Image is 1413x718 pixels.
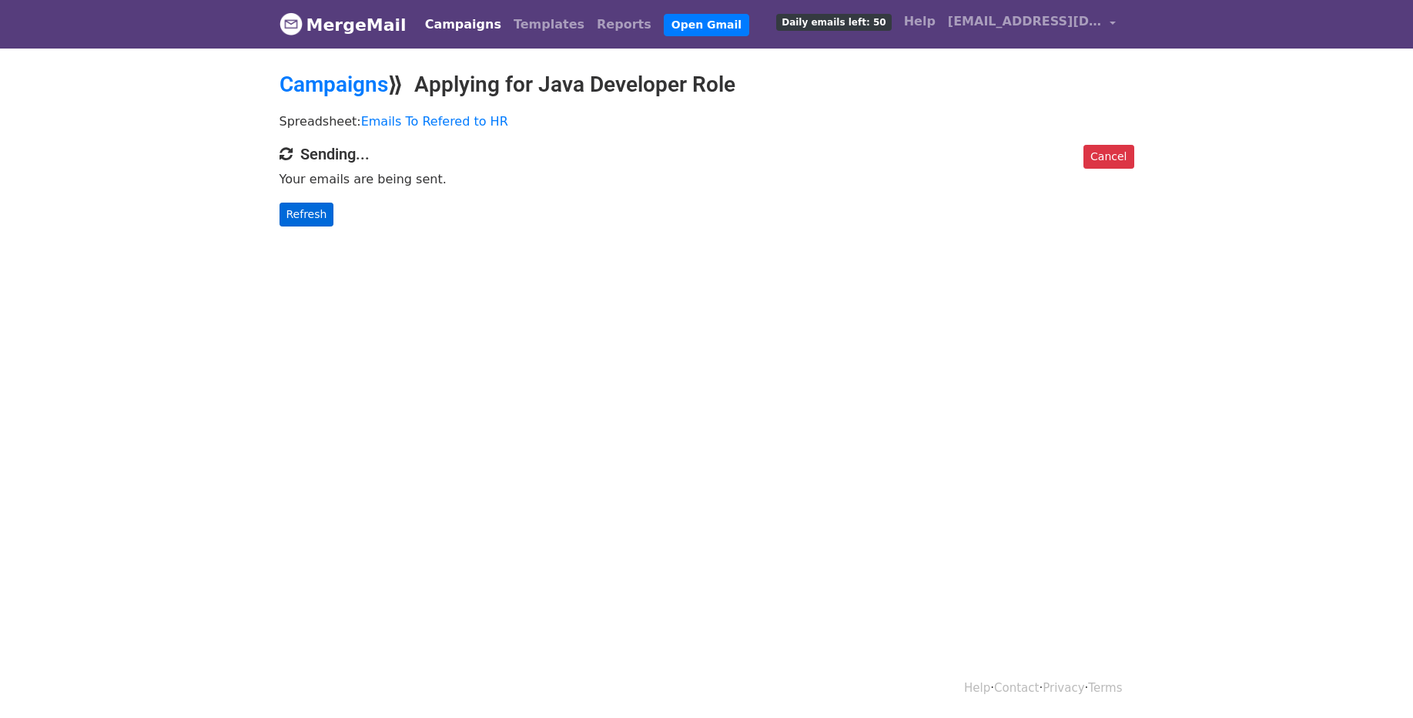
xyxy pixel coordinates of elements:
a: Campaigns [280,72,388,97]
a: MergeMail [280,8,407,41]
a: Help [898,6,942,37]
a: Reports [591,9,658,40]
a: Terms [1088,681,1122,695]
h4: Sending... [280,145,1134,163]
a: Refresh [280,203,334,226]
a: [EMAIL_ADDRESS][DOMAIN_NAME] [942,6,1122,42]
a: Daily emails left: 50 [770,6,897,37]
a: Emails To Refered to HR [361,114,508,129]
a: Contact [994,681,1039,695]
a: Cancel [1083,145,1133,169]
p: Your emails are being sent. [280,171,1134,187]
a: Open Gmail [664,14,749,36]
a: Help [964,681,990,695]
img: MergeMail logo [280,12,303,35]
a: Campaigns [419,9,507,40]
p: Spreadsheet: [280,113,1134,129]
span: [EMAIL_ADDRESS][DOMAIN_NAME] [948,12,1102,31]
a: Templates [507,9,591,40]
a: Privacy [1043,681,1084,695]
h2: ⟫ Applying for Java Developer Role [280,72,1134,98]
iframe: Chat Widget [1336,644,1413,718]
span: Daily emails left: 50 [776,14,891,31]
